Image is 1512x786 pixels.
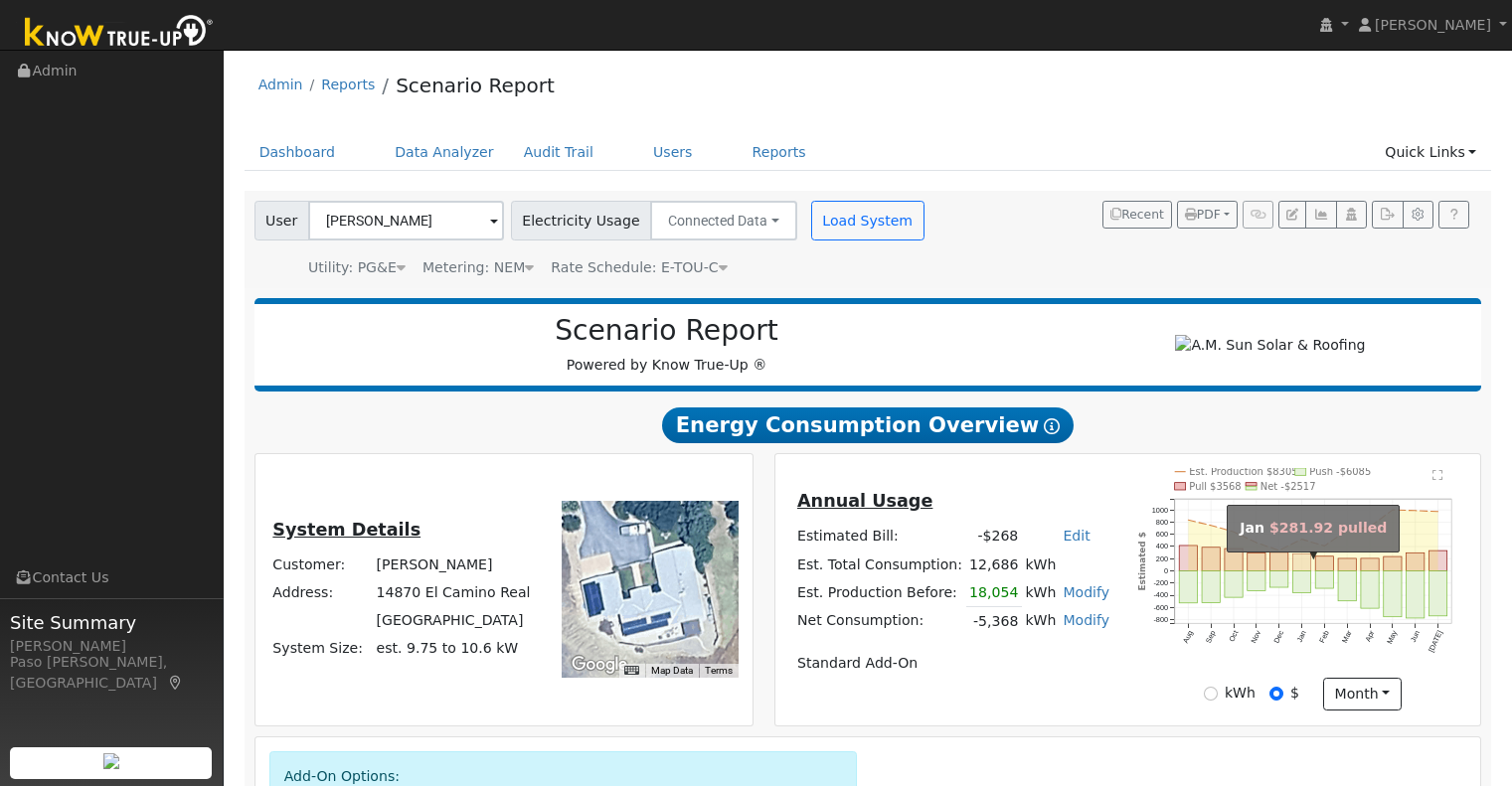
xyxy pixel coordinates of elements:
rect: onclick="" [1248,553,1265,571]
circle: onclick="" [1415,509,1418,512]
rect: onclick="" [1270,552,1288,571]
rect: onclick="" [1202,548,1220,571]
a: Help Link [1438,201,1469,229]
strong: Jan [1240,520,1264,536]
a: Open this area in Google Maps (opens a new window) [567,652,632,678]
a: Admin [258,77,303,92]
span: Energy Consumption Overview [662,407,1074,443]
rect: onclick="" [1179,571,1197,603]
a: Edit [1063,528,1090,544]
div: Metering: NEM [422,257,534,278]
button: Recent [1102,201,1172,229]
a: Terms [705,665,733,676]
a: Modify [1063,584,1109,600]
a: Audit Trail [509,134,608,171]
button: Settings [1403,201,1433,229]
img: Google [567,652,632,678]
text: Jun [1409,629,1422,644]
rect: onclick="" [1338,558,1356,571]
text: Oct [1228,629,1241,643]
label: $ [1290,683,1299,704]
button: Export Interval Data [1372,201,1403,229]
u: Annual Usage [797,491,932,511]
td: [GEOGRAPHIC_DATA] [373,607,534,635]
text: 800 [1156,518,1168,527]
text: Jan [1295,629,1308,644]
rect: onclick="" [1429,571,1447,616]
text: Feb [1318,629,1331,644]
div: Powered by Know True-Up ® [264,314,1070,376]
td: Net Consumption: [793,607,965,636]
rect: onclick="" [1361,558,1379,571]
rect: onclick="" [1293,553,1311,570]
text: 600 [1156,530,1168,539]
rect: onclick="" [1225,571,1243,598]
text:  [1432,469,1443,481]
a: Data Analyzer [380,134,509,171]
span: [PERSON_NAME] [1375,17,1491,33]
td: Est. Production Before: [793,578,965,607]
text: Net -$2517 [1260,481,1316,492]
rect: onclick="" [1429,550,1447,570]
u: System Details [272,520,420,540]
circle: onclick="" [1210,524,1213,527]
button: PDF [1177,201,1238,229]
rect: onclick="" [1384,571,1402,617]
rect: onclick="" [1293,571,1311,593]
text: Sep [1204,629,1218,645]
text: 400 [1156,542,1168,550]
td: 12,686 [966,550,1022,578]
rect: onclick="" [1202,571,1220,603]
td: 14870 El Camino Real [373,579,534,607]
rect: onclick="" [1407,552,1425,570]
span: User [254,201,309,240]
td: [PERSON_NAME] [373,551,534,579]
button: Multi-Series Graph [1305,201,1336,229]
span: Site Summary [10,609,213,636]
button: month [1323,678,1402,711]
circle: onclick="" [1436,510,1439,513]
td: Standard Add-On [793,650,1112,678]
rect: onclick="" [1407,571,1425,618]
button: Load System [811,201,924,240]
rect: onclick="" [1248,571,1265,591]
span: est. 9.75 to 10.6 kW [377,640,519,656]
td: Est. Total Consumption: [793,550,965,578]
rect: onclick="" [1361,571,1379,609]
text: Mar [1340,629,1354,645]
td: System Size: [269,635,373,663]
text: [DATE] [1427,629,1444,654]
img: retrieve [103,753,119,769]
a: Reports [321,77,375,92]
text: Push -$6085 [1310,466,1372,477]
td: 18,054 [966,578,1022,607]
a: Map [167,675,185,691]
i: Show Help [1044,418,1060,434]
rect: onclick="" [1384,556,1402,570]
text: Apr [1364,629,1377,644]
rect: onclick="" [1225,549,1243,570]
a: Dashboard [245,134,351,171]
text: 1000 [1152,506,1168,515]
circle: onclick="" [1187,519,1190,522]
text: -200 [1154,578,1169,587]
div: Utility: PG&E [308,257,406,278]
button: Connected Data [650,201,797,240]
text: Aug [1181,629,1195,645]
input: $ [1269,687,1283,701]
input: Select a User [308,201,504,240]
text: 0 [1164,566,1168,575]
text: -600 [1154,603,1169,612]
a: Quick Links [1370,134,1491,171]
a: Scenario Report [396,74,555,97]
td: -5,368 [966,607,1022,636]
text: 200 [1156,554,1168,563]
a: Reports [738,134,821,171]
td: -$268 [966,523,1022,550]
button: Edit User [1278,201,1306,229]
td: Customer: [269,551,373,579]
rect: onclick="" [1338,571,1356,601]
div: Paso [PERSON_NAME], [GEOGRAPHIC_DATA] [10,652,213,694]
text: Dec [1272,629,1286,645]
text: Pull $3568 [1190,481,1242,492]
